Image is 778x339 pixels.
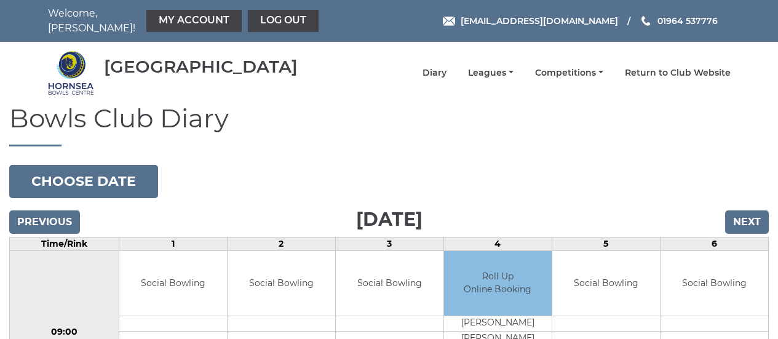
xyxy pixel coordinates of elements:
a: My Account [146,10,242,32]
td: Social Bowling [228,251,335,316]
div: [GEOGRAPHIC_DATA] [104,57,298,76]
td: Roll Up Online Booking [444,251,552,316]
a: Return to Club Website [625,67,731,79]
a: Competitions [535,67,603,79]
td: 5 [552,237,660,251]
input: Next [725,210,769,234]
td: Social Bowling [661,251,768,316]
span: [EMAIL_ADDRESS][DOMAIN_NAME] [461,15,618,26]
td: [PERSON_NAME] [444,316,552,331]
a: Diary [423,67,447,79]
input: Previous [9,210,80,234]
a: Log out [248,10,319,32]
td: Time/Rink [10,237,119,251]
button: Choose date [9,165,158,198]
img: Phone us [641,16,650,26]
a: Phone us 01964 537776 [640,14,718,28]
td: 1 [119,237,227,251]
td: 3 [335,237,443,251]
td: Social Bowling [119,251,227,316]
img: Email [443,17,455,26]
img: Hornsea Bowls Centre [48,50,94,96]
nav: Welcome, [PERSON_NAME]! [48,6,322,36]
h1: Bowls Club Diary [9,104,769,146]
td: 6 [660,237,768,251]
span: 01964 537776 [657,15,718,26]
a: Email [EMAIL_ADDRESS][DOMAIN_NAME] [443,14,618,28]
td: Social Bowling [336,251,443,316]
td: 4 [443,237,552,251]
td: Social Bowling [552,251,660,316]
a: Leagues [468,67,514,79]
td: 2 [227,237,335,251]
